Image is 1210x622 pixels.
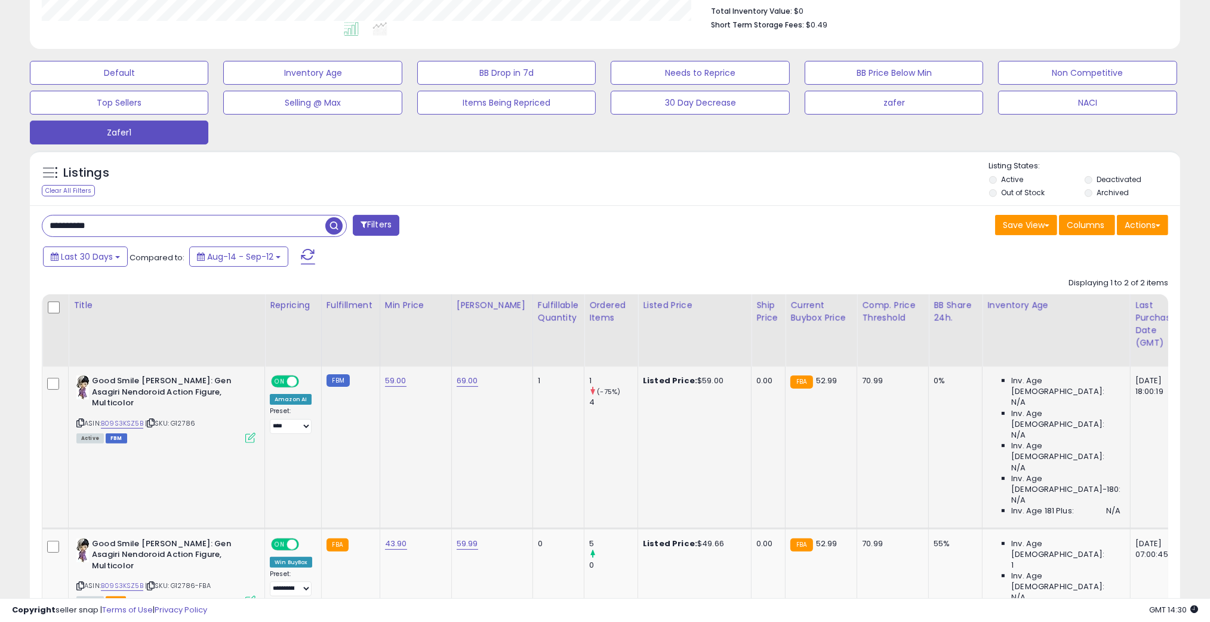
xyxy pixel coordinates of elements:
[270,394,312,405] div: Amazon AI
[711,3,1159,17] li: $0
[1011,495,1026,506] span: N/A
[790,299,852,324] div: Current Buybox Price
[63,165,109,181] h5: Listings
[987,299,1125,312] div: Inventory Age
[756,375,776,386] div: 0.00
[643,538,742,549] div: $49.66
[1011,560,1014,571] span: 1
[270,299,316,312] div: Repricing
[643,375,697,386] b: Listed Price:
[76,433,104,444] span: All listings currently available for purchase on Amazon
[101,418,143,429] a: B09S3KSZ5B
[189,247,288,267] button: Aug-14 - Sep-12
[1059,215,1115,235] button: Columns
[327,538,349,552] small: FBA
[155,604,207,615] a: Privacy Policy
[272,377,287,387] span: ON
[711,20,804,30] b: Short Term Storage Fees:
[1067,219,1104,231] span: Columns
[989,161,1180,172] p: Listing States:
[611,91,789,115] button: 30 Day Decrease
[76,538,89,562] img: 31GOT2Xpe0L._SL40_.jpg
[1011,506,1074,516] span: Inv. Age 181 Plus:
[862,375,919,386] div: 70.99
[76,375,255,442] div: ASIN:
[417,61,596,85] button: BB Drop in 7d
[417,91,596,115] button: Items Being Repriced
[30,91,208,115] button: Top Sellers
[790,538,812,552] small: FBA
[1011,430,1026,441] span: N/A
[643,299,746,312] div: Listed Price
[1011,397,1026,408] span: N/A
[643,375,742,386] div: $59.00
[1011,592,1026,603] span: N/A
[102,604,153,615] a: Terms of Use
[934,375,973,386] div: 0%
[43,247,128,267] button: Last 30 Days
[1011,441,1120,462] span: Inv. Age [DEMOGRAPHIC_DATA]:
[998,61,1177,85] button: Non Competitive
[1011,375,1120,397] span: Inv. Age [DEMOGRAPHIC_DATA]:
[457,538,478,550] a: 59.99
[297,377,316,387] span: OFF
[73,299,260,312] div: Title
[1135,299,1179,349] div: Last Purchase Date (GMT)
[816,538,838,549] span: 52.99
[106,596,126,606] span: FBA
[12,604,56,615] strong: Copyright
[756,538,776,549] div: 0.00
[597,387,620,396] small: (-75%)
[1002,187,1045,198] label: Out of Stock
[805,61,983,85] button: BB Price Below Min
[806,19,827,30] span: $0.49
[353,215,399,236] button: Filters
[1011,473,1120,495] span: Inv. Age [DEMOGRAPHIC_DATA]-180:
[106,433,127,444] span: FBM
[270,407,312,434] div: Preset:
[1011,538,1120,560] span: Inv. Age [DEMOGRAPHIC_DATA]:
[457,299,528,312] div: [PERSON_NAME]
[862,299,923,324] div: Comp. Price Threshold
[1011,571,1120,592] span: Inv. Age [DEMOGRAPHIC_DATA]:
[1149,604,1198,615] span: 2025-10-13 14:30 GMT
[385,375,407,387] a: 59.00
[61,251,113,263] span: Last 30 Days
[611,61,789,85] button: Needs to Reprice
[1097,174,1141,184] label: Deactivated
[816,375,838,386] span: 52.99
[756,299,780,324] div: Ship Price
[385,299,447,312] div: Min Price
[589,299,633,324] div: Ordered Items
[862,538,919,549] div: 70.99
[327,299,375,312] div: Fulfillment
[297,539,316,549] span: OFF
[457,375,478,387] a: 69.00
[934,299,977,324] div: BB Share 24h.
[76,596,104,606] span: All listings currently available for purchase on Amazon
[1011,463,1026,473] span: N/A
[589,560,638,571] div: 0
[30,121,208,144] button: Zafer1
[643,538,697,549] b: Listed Price:
[1117,215,1168,235] button: Actions
[12,605,207,616] div: seller snap | |
[589,397,638,408] div: 4
[92,375,237,412] b: Good Smile [PERSON_NAME]: Gen Asagiri Nendoroid Action Figure, Multicolor
[589,538,638,549] div: 5
[1069,278,1168,289] div: Displaying 1 to 2 of 2 items
[805,91,983,115] button: zafer
[711,6,792,16] b: Total Inventory Value:
[223,91,402,115] button: Selling @ Max
[934,538,973,549] div: 55%
[270,570,312,597] div: Preset:
[1002,174,1024,184] label: Active
[30,61,208,85] button: Default
[538,538,575,549] div: 0
[92,538,237,575] b: Good Smile [PERSON_NAME]: Gen Asagiri Nendoroid Action Figure, Multicolor
[998,91,1177,115] button: NACI
[1135,375,1175,397] div: [DATE] 18:00:19
[76,375,89,399] img: 31GOT2Xpe0L._SL40_.jpg
[130,252,184,263] span: Compared to:
[1106,506,1120,516] span: N/A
